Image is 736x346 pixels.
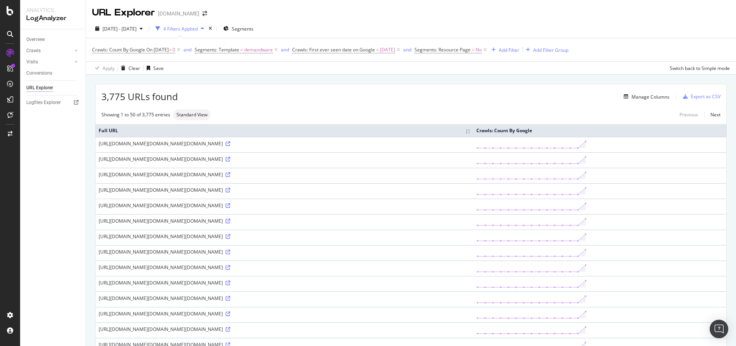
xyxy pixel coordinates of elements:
span: Segments: Resource Page [414,46,471,53]
div: [URL][DOMAIN_NAME][DOMAIN_NAME][DOMAIN_NAME] [99,280,470,286]
button: Export as CSV [680,90,721,103]
span: = [472,46,474,53]
span: = [376,46,379,53]
button: Segments [220,22,257,35]
div: [URL][DOMAIN_NAME][DOMAIN_NAME][DOMAIN_NAME] [99,218,470,224]
a: Logfiles Explorer [26,99,80,107]
span: 3,775 URLs found [101,90,178,103]
div: Logfiles Explorer [26,99,61,107]
div: [URL][DOMAIN_NAME][DOMAIN_NAME][DOMAIN_NAME] [99,202,470,209]
div: Open Intercom Messenger [710,320,728,338]
div: 4 Filters Applied [163,26,198,32]
div: [URL][DOMAIN_NAME][DOMAIN_NAME][DOMAIN_NAME] [99,264,470,271]
a: Next [704,109,721,120]
div: [URL][DOMAIN_NAME][DOMAIN_NAME][DOMAIN_NAME] [99,249,470,255]
div: Crawls [26,47,41,55]
button: 4 Filters Applied [152,22,207,35]
div: arrow-right-arrow-left [202,11,207,16]
span: 0 [173,44,175,55]
th: Full URL: activate to sort column ascending [96,124,473,137]
span: Crawls: First ever seen date on Google [292,46,375,53]
button: Add Filter [488,45,519,55]
div: times [207,25,214,32]
span: On [DATE] [146,46,169,53]
div: [URL][DOMAIN_NAME][DOMAIN_NAME][DOMAIN_NAME] [99,310,470,317]
button: Switch back to Simple mode [667,62,730,74]
div: LogAnalyzer [26,14,79,23]
button: Add Filter Group [523,45,568,55]
button: and [183,46,192,53]
div: Conversions [26,69,52,77]
div: Add Filter [499,47,519,53]
div: Overview [26,36,45,44]
span: Segments: Template [195,46,239,53]
span: [DATE] [380,44,395,55]
a: Conversions [26,69,80,77]
div: [URL][DOMAIN_NAME][DOMAIN_NAME][DOMAIN_NAME] [99,233,470,240]
a: Overview [26,36,80,44]
div: Showing 1 to 50 of 3,775 entries [101,111,170,118]
button: Manage Columns [621,92,669,101]
div: [URL][DOMAIN_NAME][DOMAIN_NAME][DOMAIN_NAME] [99,140,470,147]
div: [URL][DOMAIN_NAME][DOMAIN_NAME][DOMAIN_NAME] [99,156,470,162]
div: [URL][DOMAIN_NAME][DOMAIN_NAME][DOMAIN_NAME] [99,187,470,193]
div: URL Explorer [92,6,155,19]
span: = [240,46,243,53]
span: No [476,44,482,55]
div: URL Explorer [26,84,53,92]
div: Add Filter Group [533,47,568,53]
div: Clear [128,65,140,72]
div: neutral label [173,109,211,120]
button: Apply [92,62,115,74]
a: Visits [26,58,72,66]
span: Segments [232,26,253,32]
span: > [169,46,171,53]
span: [DATE] - [DATE] [103,26,137,32]
button: Save [144,62,164,74]
button: Clear [118,62,140,74]
div: [URL][DOMAIN_NAME][DOMAIN_NAME][DOMAIN_NAME] [99,295,470,302]
div: [URL][DOMAIN_NAME][DOMAIN_NAME][DOMAIN_NAME] [99,171,470,178]
a: URL Explorer [26,84,80,92]
button: and [403,46,411,53]
div: [DOMAIN_NAME] [158,10,199,17]
div: Apply [103,65,115,72]
th: Crawls: Count By Google [473,124,726,137]
div: Analytics [26,6,79,14]
button: and [281,46,289,53]
span: demandware [244,44,273,55]
div: [URL][DOMAIN_NAME][DOMAIN_NAME][DOMAIN_NAME] [99,326,470,332]
span: Crawls: Count By Google [92,46,145,53]
div: Export as CSV [691,93,721,100]
div: Visits [26,58,38,66]
button: [DATE] - [DATE] [92,22,146,35]
div: Manage Columns [632,94,669,100]
div: Switch back to Simple mode [670,65,730,72]
a: Crawls [26,47,72,55]
span: Standard View [176,112,207,117]
div: Save [153,65,164,72]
